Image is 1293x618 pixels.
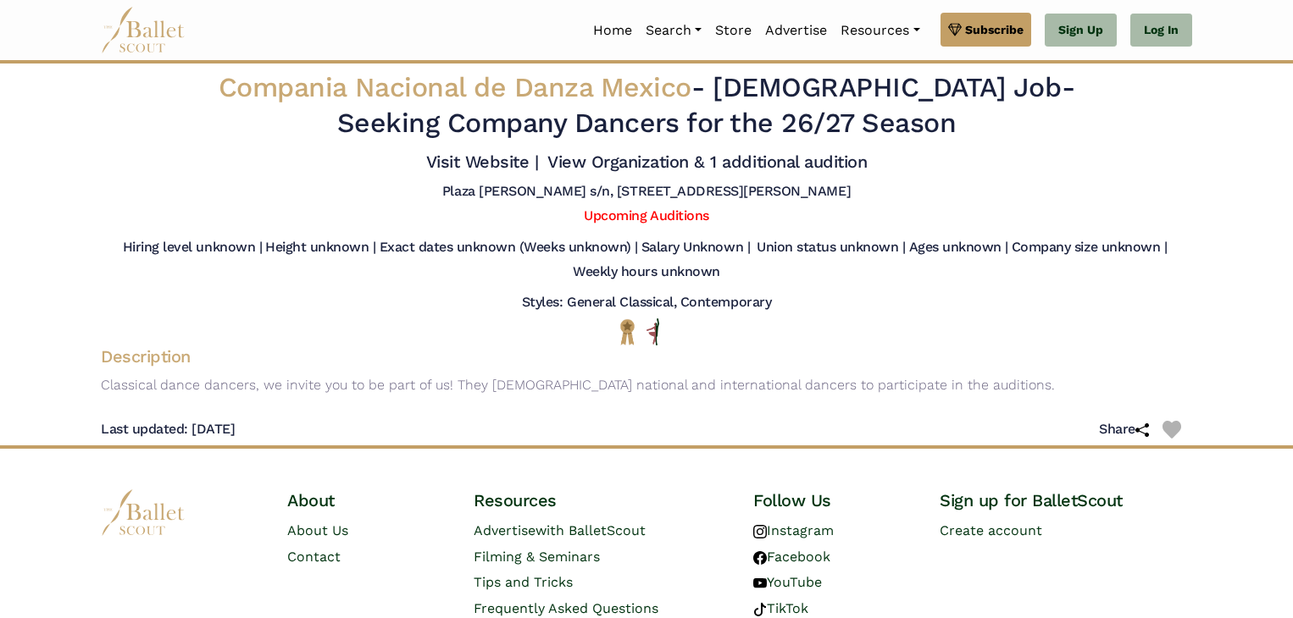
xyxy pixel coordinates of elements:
[1045,14,1117,47] a: Sign Up
[474,522,646,538] a: Advertisewith BalletScout
[573,263,719,281] h5: Weekly hours unknown
[753,551,767,565] img: facebook logo
[123,239,262,257] h5: Hiring level unknown |
[965,20,1024,39] span: Subscribe
[1163,421,1181,439] img: Heart
[87,374,1206,396] p: Classical dance dancers, we invite you to be part of us! They [DEMOGRAPHIC_DATA] national and int...
[757,239,905,257] h5: Union status unknown |
[1130,14,1192,47] a: Log In
[287,549,341,565] a: Contact
[101,421,235,439] h5: Last updated: [DATE]
[639,13,708,48] a: Search
[641,239,750,257] h5: Salary Unknown |
[101,489,186,536] img: logo
[753,525,767,538] img: instagram logo
[617,318,638,345] img: National
[1012,239,1167,257] h5: Company size unknown |
[194,70,1099,141] h2: - - Seeking Company Dancers for the 26/27 Season
[758,13,834,48] a: Advertise
[219,71,691,103] span: Compania Nacional de Danza Mexico
[646,318,659,345] img: All
[287,489,447,511] h4: About
[474,600,658,616] a: Frequently Asked Questions
[708,13,758,48] a: Store
[287,522,348,538] a: About Us
[753,522,834,538] a: Instagram
[834,13,926,48] a: Resources
[753,600,808,616] a: TikTok
[753,549,830,565] a: Facebook
[584,207,708,223] a: Upcoming Auditions
[474,489,726,511] h4: Resources
[474,549,600,565] a: Filming & Seminars
[536,522,646,538] span: with BalletScout
[586,13,639,48] a: Home
[753,603,767,616] img: tiktok logo
[940,489,1192,511] h4: Sign up for BalletScout
[940,522,1042,538] a: Create account
[442,183,851,201] h5: Plaza [PERSON_NAME] s/n, [STREET_ADDRESS][PERSON_NAME]
[753,577,767,590] img: youtube logo
[426,152,539,172] a: Visit Website |
[909,239,1008,257] h5: Ages unknown |
[265,239,375,257] h5: Height unknown |
[547,152,867,172] a: View Organization & 1 additional audition
[753,574,822,590] a: YouTube
[753,489,913,511] h4: Follow Us
[474,574,573,590] a: Tips and Tricks
[87,345,1206,367] h4: Description
[948,20,962,39] img: gem.svg
[1099,421,1163,439] h5: Share
[713,71,1061,103] span: [DEMOGRAPHIC_DATA] Job
[522,294,771,312] h5: Styles: General Classical, Contemporary
[941,13,1031,47] a: Subscribe
[380,239,638,257] h5: Exact dates unknown (Weeks unknown) |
